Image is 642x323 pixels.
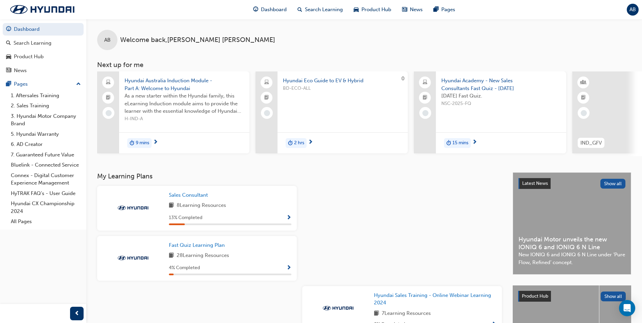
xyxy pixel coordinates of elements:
a: Latest NewsShow allHyundai Motor unveils the new IONIQ 6 and IONIQ 6 N LineNew IONIQ 6 and IONIQ ... [513,172,631,275]
span: duration-icon [446,139,451,148]
span: prev-icon [74,309,80,318]
a: Latest NewsShow all [518,178,625,189]
a: 7. Guaranteed Future Value [8,150,84,160]
span: booktick-icon [264,93,269,102]
span: New IONIQ 6 and IONIQ 6 N Line under ‘Pure Flow, Refined’ concept. [518,251,625,266]
a: News [3,64,84,77]
span: 0 [401,76,404,82]
span: guage-icon [6,26,11,33]
span: Latest News [522,180,548,186]
span: 7 Learning Resources [382,309,431,318]
a: search-iconSearch Learning [292,3,348,17]
span: next-icon [472,139,477,146]
span: learningResourceType_INSTRUCTOR_LED-icon [581,78,586,87]
span: search-icon [297,5,302,14]
h3: My Learning Plans [97,172,502,180]
span: 2 hrs [294,139,304,147]
span: Hyundai Sales Training - Online Webinar Learning 2024 [374,292,491,306]
span: news-icon [402,5,407,14]
span: laptop-icon [423,78,427,87]
span: next-icon [308,139,313,146]
span: Hyundai Eco Guide to EV & Hybrid [283,77,402,85]
img: Trak [3,2,81,17]
h3: Next up for me [86,61,642,69]
button: Show Progress [286,214,291,222]
span: 9 mins [136,139,149,147]
span: Fast Quiz Learning Plan [169,242,225,248]
a: Hyundai Academy - New Sales Consultants Fast Quiz - [DATE][DATE] Fast Quiz.NSC-2025-FQduration-ic... [414,71,566,153]
a: Dashboard [3,23,84,36]
span: Dashboard [261,6,287,14]
span: As a new starter within the Hyundai family, this eLearning Induction module aims to provide the l... [125,92,244,115]
a: All Pages [8,216,84,227]
span: 8 Learning Resources [177,201,226,210]
a: 6. AD Creator [8,139,84,150]
span: duration-icon [288,139,293,148]
a: Hyundai Australia Induction Module - Part A: Welcome to HyundaiAs a new starter within the Hyunda... [97,71,249,153]
span: BD-ECO-ALL [283,85,402,92]
button: Pages [3,78,84,90]
div: News [14,67,27,74]
button: AB [627,4,639,16]
div: Open Intercom Messenger [619,300,635,316]
a: car-iconProduct Hub [348,3,397,17]
span: duration-icon [130,139,134,148]
a: HyTRAK FAQ's - User Guide [8,188,84,199]
span: learningRecordVerb_NONE-icon [422,110,428,116]
span: Product Hub [522,293,548,299]
button: Show Progress [286,264,291,272]
a: Product Hub [3,50,84,63]
span: [DATE] Fast Quiz. [441,92,561,100]
span: search-icon [6,40,11,46]
span: pages-icon [6,81,11,87]
span: laptop-icon [106,78,111,87]
span: next-icon [153,139,158,146]
span: Sales Consultant [169,192,208,198]
button: Show all [601,292,626,301]
a: Search Learning [3,37,84,49]
span: book-icon [169,252,174,260]
div: Search Learning [14,39,51,47]
span: Welcome back , [PERSON_NAME] [PERSON_NAME] [120,36,275,44]
div: Pages [14,80,28,88]
span: Show Progress [286,265,291,271]
span: 28 Learning Resources [177,252,229,260]
a: Connex - Digital Customer Experience Management [8,170,84,188]
span: laptop-icon [264,78,269,87]
span: News [410,6,423,14]
a: Product HubShow all [518,291,626,302]
span: 15 mins [452,139,468,147]
span: H-IND-A [125,115,244,123]
span: IND_GFV [580,139,602,147]
a: Hyundai CX Championship 2024 [8,198,84,216]
span: car-icon [6,54,11,60]
a: 1. Aftersales Training [8,90,84,101]
button: DashboardSearch LearningProduct HubNews [3,22,84,78]
span: Hyundai Australia Induction Module - Part A: Welcome to Hyundai [125,77,244,92]
span: Hyundai Motor unveils the new IONIQ 6 and IONIQ 6 N Line [518,236,625,251]
div: Product Hub [14,53,44,61]
img: Trak [114,255,152,261]
a: guage-iconDashboard [248,3,292,17]
span: 4 % Completed [169,264,200,272]
a: Hyundai Sales Training - Online Webinar Learning 2024 [374,292,496,307]
a: 2. Sales Training [8,101,84,111]
span: learningRecordVerb_NONE-icon [106,110,112,116]
img: Trak [319,305,357,311]
span: booktick-icon [581,93,586,102]
a: 5. Hyundai Warranty [8,129,84,139]
span: AB [104,36,111,44]
span: 13 % Completed [169,214,202,222]
a: Fast Quiz Learning Plan [169,241,227,249]
button: Show all [600,179,626,189]
span: Hyundai Academy - New Sales Consultants Fast Quiz - [DATE] [441,77,561,92]
span: NSC-2025-FQ [441,100,561,108]
span: car-icon [354,5,359,14]
span: booktick-icon [423,93,427,102]
span: guage-icon [253,5,258,14]
a: pages-iconPages [428,3,461,17]
a: 3. Hyundai Motor Company Brand [8,111,84,129]
span: news-icon [6,68,11,74]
